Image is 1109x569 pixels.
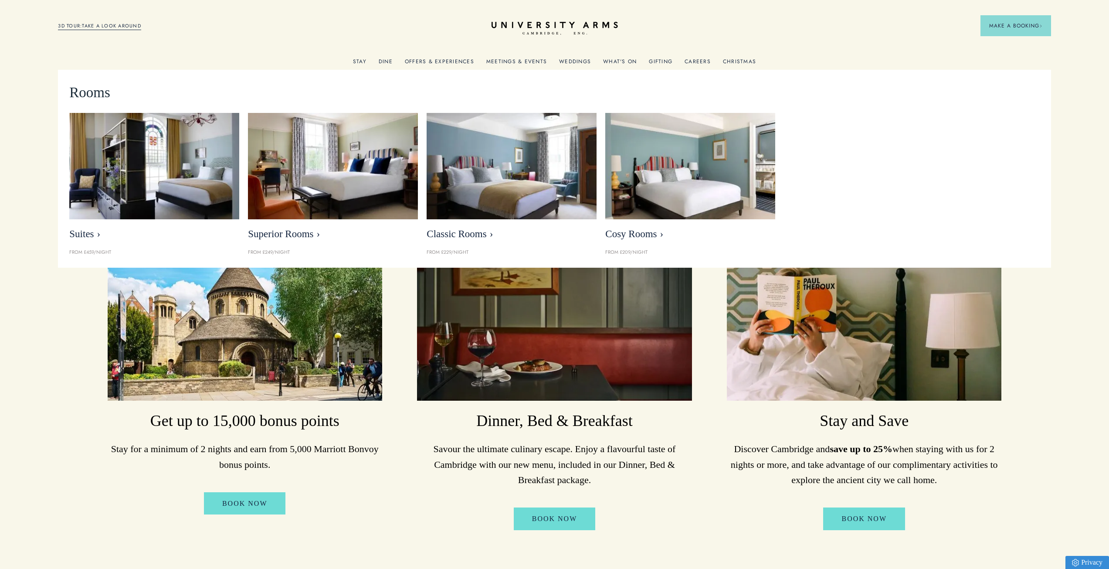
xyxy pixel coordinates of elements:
a: Careers [685,58,711,70]
p: Discover Cambridge and when staying with us for 2 nights or more, and take advantage of our compl... [727,441,1001,487]
button: Make a BookingArrow icon [980,15,1051,36]
p: Stay for a minimum of 2 nights and earn from 5,000 Marriott Bonvoy bonus points. [108,441,382,472]
img: image-a169143ac3192f8fe22129d7686b8569f7c1e8bc-2500x1667-jpg [108,217,382,400]
a: Book Now [204,492,286,515]
a: Privacy [1065,556,1109,569]
a: Book Now [514,508,596,530]
span: Suites [69,228,239,240]
p: From £229/night [427,249,597,256]
strong: save up to 25% [830,443,892,454]
span: Make a Booking [989,22,1042,30]
span: Rooms [69,81,110,104]
img: image-f4e1a659d97a2c4848935e7cabdbc8898730da6b-4000x6000-jpg [727,217,1001,400]
a: Meetings & Events [486,58,547,70]
span: Superior Rooms [248,228,418,240]
h3: Dinner, Bed & Breakfast [417,411,692,432]
img: Privacy [1072,559,1079,566]
a: image-5bdf0f703dacc765be5ca7f9d527278f30b65e65-400x250-jpg Superior Rooms [248,113,418,244]
a: Gifting [649,58,672,70]
a: image-7eccef6fe4fe90343db89eb79f703814c40db8b4-400x250-jpg Classic Rooms [427,113,597,244]
a: image-21e87f5add22128270780cf7737b92e839d7d65d-400x250-jpg Suites [69,113,239,244]
img: image-7eccef6fe4fe90343db89eb79f703814c40db8b4-400x250-jpg [427,113,597,219]
img: image-0c4e569bfe2498b75de12d7d88bf10a1f5f839d4-400x250-jpg [605,113,775,219]
span: Classic Rooms [427,228,597,240]
a: Weddings [559,58,591,70]
a: Home [492,22,618,35]
p: From £249/night [248,249,418,256]
img: image-5bdf0f703dacc765be5ca7f9d527278f30b65e65-400x250-jpg [248,113,418,219]
a: image-0c4e569bfe2498b75de12d7d88bf10a1f5f839d4-400x250-jpg Cosy Rooms [605,113,775,244]
p: From £209/night [605,249,775,256]
h3: Stay and Save [727,411,1001,432]
a: Offers & Experiences [405,58,474,70]
p: From £459/night [69,249,239,256]
a: Dine [379,58,393,70]
a: Stay [353,58,366,70]
a: What's On [603,58,637,70]
h3: Get up to 15,000 bonus points [108,411,382,432]
img: image-21e87f5add22128270780cf7737b92e839d7d65d-400x250-jpg [69,113,239,219]
a: 3D TOUR:TAKE A LOOK AROUND [58,22,141,30]
a: Book Now [823,508,905,530]
img: Arrow icon [1039,24,1042,27]
p: Savour the ultimate culinary escape. Enjoy a flavourful taste of Cambridge with our new menu, inc... [417,441,692,487]
a: Christmas [723,58,756,70]
img: image-a84cd6be42fa7fc105742933f10646be5f14c709-3000x2000-jpg [417,217,692,400]
span: Cosy Rooms [605,228,775,240]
